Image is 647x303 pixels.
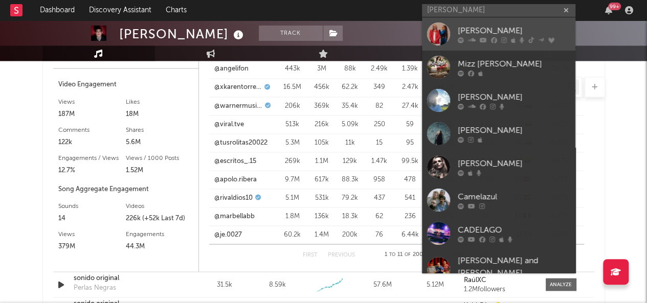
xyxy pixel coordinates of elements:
[397,101,423,111] div: 27.4k
[310,64,333,74] div: 3M
[339,137,362,148] div: 11k
[339,64,362,74] div: 88k
[359,279,406,290] div: 57.6M
[58,183,193,195] div: Song Aggregate Engagement
[280,119,305,129] div: 513k
[126,228,193,240] div: Engagements
[58,240,126,252] div: 379M
[280,101,305,111] div: 206k
[310,156,333,166] div: 1.1M
[126,136,193,148] div: 5.6M
[397,119,423,129] div: 59
[464,276,486,283] strong: RaúlXC
[367,193,392,203] div: 437
[397,229,423,240] div: 6.44k
[201,279,249,290] div: 31.5k
[126,152,193,164] div: Views / 1000 Posts
[458,191,570,203] div: Camelazul
[367,137,392,148] div: 15
[397,193,423,203] div: 541
[397,174,423,184] div: 478
[126,212,193,224] div: 226k (+52k Last 7d)
[280,174,305,184] div: 9.7M
[310,137,333,148] div: 105k
[367,119,392,129] div: 250
[58,124,126,136] div: Comments
[58,212,126,224] div: 14
[214,156,256,166] a: @escritos_.15
[126,124,193,136] div: Shares
[303,252,318,258] button: First
[458,255,570,279] div: [PERSON_NAME] and [PERSON_NAME]
[339,101,362,111] div: 35.4k
[58,108,126,120] div: 187M
[458,25,570,37] div: [PERSON_NAME]
[328,252,355,258] button: Previous
[339,119,362,129] div: 5.09k
[339,211,362,221] div: 18.3k
[214,174,257,184] a: @apolo.ribera
[458,124,570,136] div: [PERSON_NAME]
[422,84,575,117] a: [PERSON_NAME]
[422,51,575,84] a: Mizz [PERSON_NAME]
[214,211,255,221] a: @marbellabb
[119,26,246,42] div: [PERSON_NAME]
[608,3,621,10] div: 99 +
[58,200,126,212] div: Sounds
[214,229,242,240] a: @je.0027
[422,217,575,250] a: CADELAGO
[367,211,392,221] div: 62
[367,174,392,184] div: 958
[458,157,570,170] div: [PERSON_NAME]
[411,279,459,290] div: 5.12M
[214,193,253,203] a: @rivaldios10
[310,101,333,111] div: 369k
[269,279,285,290] div: 8.59k
[458,58,570,70] div: Mizz [PERSON_NAME]
[422,150,575,183] a: [PERSON_NAME]
[397,211,423,221] div: 236
[126,200,193,212] div: Videos
[367,101,392,111] div: 82
[458,91,570,103] div: [PERSON_NAME]
[214,101,263,111] a: @warnermusiclat
[74,283,116,293] div: Perlas Negras
[367,156,392,166] div: 1.47k
[126,108,193,120] div: 18M
[397,64,423,74] div: 1.39k
[310,229,333,240] div: 1.4M
[397,137,423,148] div: 95
[422,17,575,51] a: [PERSON_NAME]
[126,96,193,108] div: Likes
[58,152,126,164] div: Engagements / Views
[280,229,305,240] div: 60.2k
[310,193,333,203] div: 531k
[310,174,333,184] div: 617k
[464,276,535,284] a: RaúlXC
[58,136,126,148] div: 122k
[464,286,535,293] div: 1.2M followers
[214,119,244,129] a: @viral.tve
[397,156,423,166] div: 99.5k
[339,156,362,166] div: 129k
[405,252,411,257] span: of
[422,4,575,17] input: Search for artists
[422,183,575,217] a: Camelazul
[367,64,392,74] div: 2.49k
[422,250,575,291] a: [PERSON_NAME] and [PERSON_NAME]
[280,64,305,74] div: 443k
[74,273,181,283] a: sonido original
[339,193,362,203] div: 79.2k
[58,96,126,108] div: Views
[375,248,432,261] div: 1 11 200
[422,117,575,150] a: [PERSON_NAME]
[214,137,267,148] a: @tusrolitas20022
[280,156,305,166] div: 269k
[280,137,305,148] div: 5.3M
[280,211,305,221] div: 1.8M
[214,64,249,74] a: @angelifon
[280,193,305,203] div: 5.1M
[458,224,570,236] div: CADELAGO
[58,228,126,240] div: Views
